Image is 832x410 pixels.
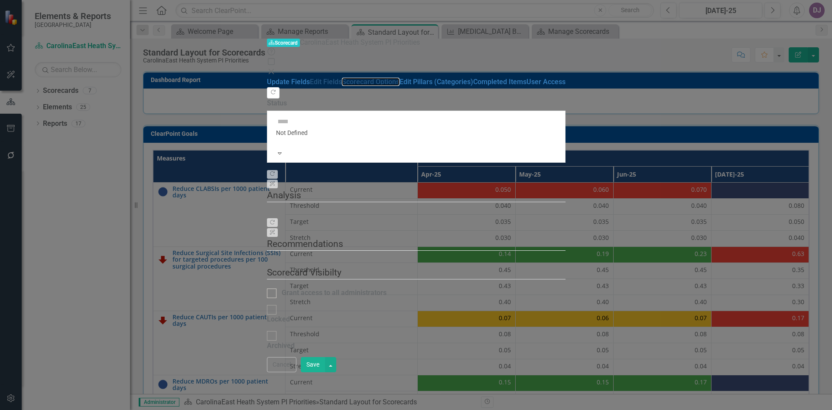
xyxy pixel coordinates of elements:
[310,78,342,86] a: Edit Fields
[526,78,565,86] a: User Access
[267,237,565,251] legend: Recommendations
[267,78,310,86] a: Update Fields
[267,189,565,202] legend: Analysis
[267,98,565,108] label: Status
[267,315,565,325] div: Locked
[400,78,473,86] a: Edit Pillars (Categories)
[267,341,565,351] div: Archived
[276,128,556,137] div: Not Defined
[267,39,300,47] span: Scorecard
[473,78,526,86] a: Completed Items
[276,115,290,128] img: Not Defined
[342,78,400,86] a: Scorecard Options
[300,38,420,46] span: CarolinaEast Heath System PI Priorities
[282,288,387,298] div: Grant access to all administrators
[301,357,325,372] button: Save
[267,266,565,279] legend: Scorecard Visibilty
[267,357,296,372] button: Cancel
